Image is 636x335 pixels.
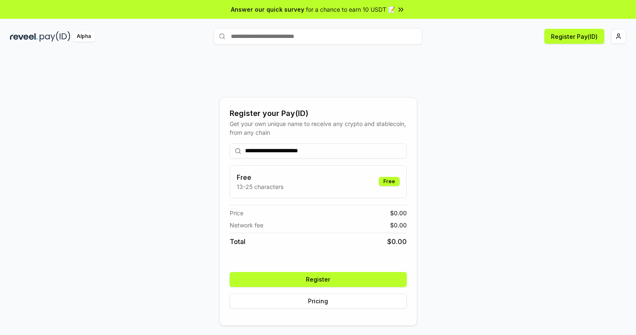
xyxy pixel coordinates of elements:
[230,272,407,287] button: Register
[230,237,245,247] span: Total
[72,31,95,42] div: Alpha
[230,108,407,119] div: Register your Pay(ID)
[231,5,304,14] span: Answer our quick survey
[237,182,283,191] p: 13-25 characters
[390,221,407,229] span: $ 0.00
[230,221,263,229] span: Network fee
[230,294,407,309] button: Pricing
[544,29,604,44] button: Register Pay(ID)
[10,31,38,42] img: reveel_dark
[230,209,243,217] span: Price
[306,5,395,14] span: for a chance to earn 10 USDT 📝
[387,237,407,247] span: $ 0.00
[379,177,400,186] div: Free
[230,119,407,137] div: Get your own unique name to receive any crypto and stablecoin, from any chain
[237,172,283,182] h3: Free
[40,31,70,42] img: pay_id
[390,209,407,217] span: $ 0.00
